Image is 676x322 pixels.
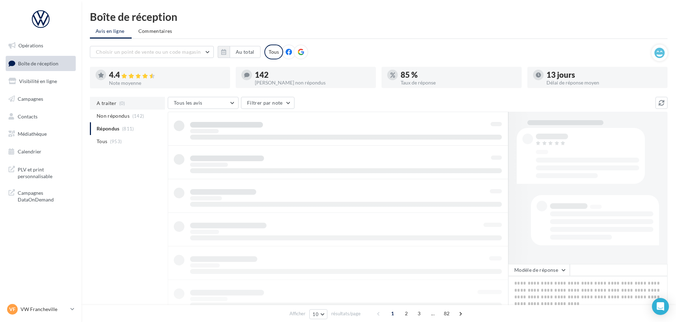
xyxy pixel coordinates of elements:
a: Opérations [4,38,77,53]
p: VW Francheville [21,306,68,313]
a: Contacts [4,109,77,124]
div: 4.4 [109,71,224,79]
div: 85 % [401,71,516,79]
span: Afficher [290,310,305,317]
span: A traiter [97,100,116,107]
span: Calendrier [18,148,41,154]
button: Au total [218,46,260,58]
a: Campagnes [4,92,77,106]
div: Taux de réponse [401,80,516,85]
button: Tous les avis [168,97,239,109]
span: résultats/page [331,310,361,317]
span: VF [9,306,16,313]
span: Campagnes [18,96,43,102]
div: 13 jours [546,71,662,79]
a: Boîte de réception [4,56,77,71]
span: (953) [110,139,122,144]
div: Note moyenne [109,81,224,86]
span: Commentaires [138,28,172,35]
span: 3 [413,308,425,319]
span: Boîte de réception [18,60,58,66]
span: Tous les avis [174,100,202,106]
span: (0) [119,100,125,106]
div: Délai de réponse moyen [546,80,662,85]
span: PLV et print personnalisable [18,165,73,180]
div: 142 [255,71,370,79]
span: 1 [387,308,398,319]
span: Médiathèque [18,131,47,137]
div: Tous [264,45,283,59]
span: 2 [401,308,412,319]
a: Médiathèque [4,127,77,141]
div: Boîte de réception [90,11,668,22]
a: PLV et print personnalisable [4,162,77,183]
button: 10 [309,309,327,319]
button: Filtrer par note [241,97,294,109]
span: Opérations [18,42,43,48]
span: Choisir un point de vente ou un code magasin [96,49,201,55]
span: Contacts [18,113,38,119]
span: ... [427,308,439,319]
span: (142) [132,113,144,119]
div: [PERSON_NAME] non répondus [255,80,370,85]
button: Au total [230,46,260,58]
a: Campagnes DataOnDemand [4,185,77,206]
a: Visibilité en ligne [4,74,77,89]
a: VF VW Francheville [6,303,76,316]
span: Visibilité en ligne [19,78,57,84]
span: Non répondus [97,112,130,119]
button: Modèle de réponse [508,264,570,276]
a: Calendrier [4,144,77,159]
span: Tous [97,138,107,145]
span: Campagnes DataOnDemand [18,188,73,203]
div: Open Intercom Messenger [652,298,669,315]
span: 82 [441,308,453,319]
button: Choisir un point de vente ou un code magasin [90,46,214,58]
span: 10 [313,311,319,317]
